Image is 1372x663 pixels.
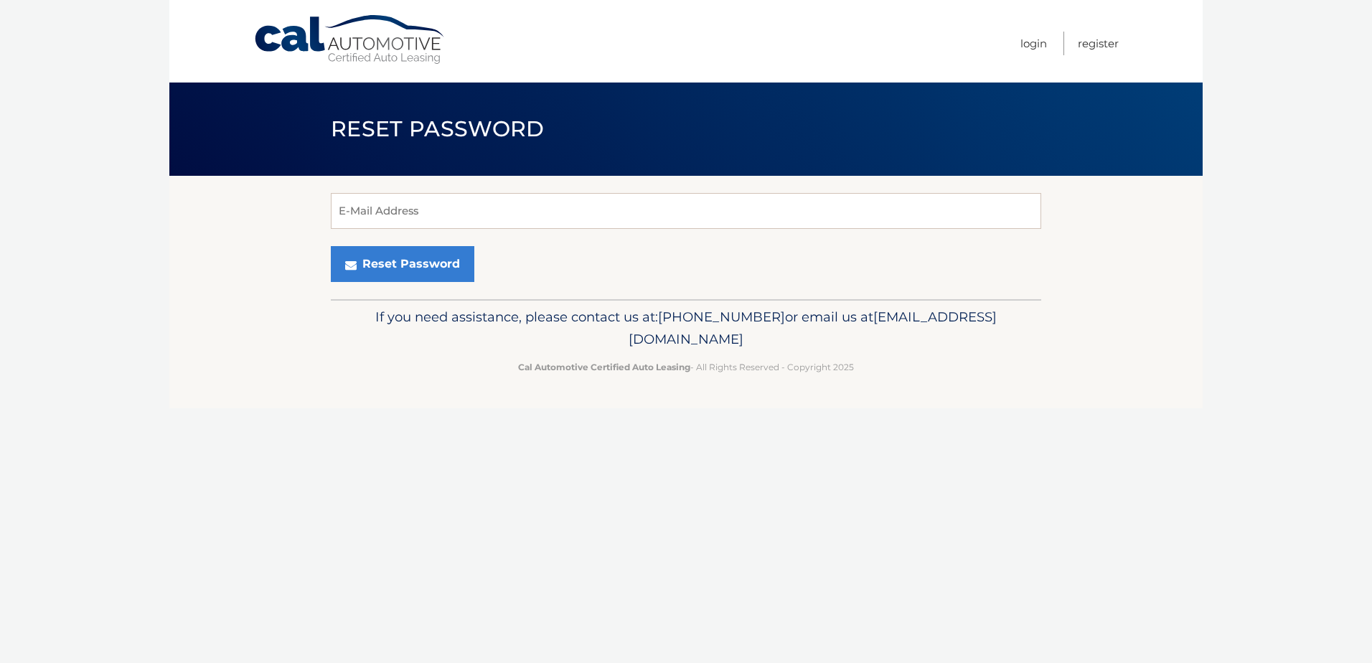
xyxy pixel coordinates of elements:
[331,193,1041,229] input: E-Mail Address
[340,359,1032,375] p: - All Rights Reserved - Copyright 2025
[331,246,474,282] button: Reset Password
[253,14,447,65] a: Cal Automotive
[1078,32,1119,55] a: Register
[518,362,690,372] strong: Cal Automotive Certified Auto Leasing
[1020,32,1047,55] a: Login
[331,116,544,142] span: Reset Password
[340,306,1032,352] p: If you need assistance, please contact us at: or email us at
[658,309,785,325] span: [PHONE_NUMBER]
